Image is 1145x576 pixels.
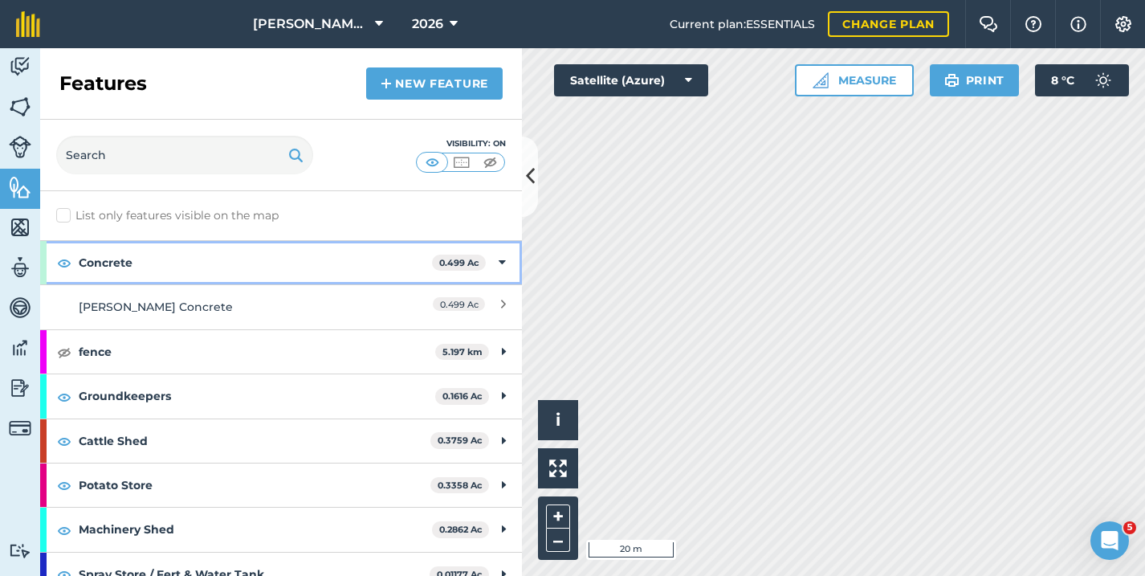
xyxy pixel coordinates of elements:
[930,64,1020,96] button: Print
[40,330,522,374] div: fence5.197 km
[9,95,31,119] img: svg+xml;base64,PHN2ZyB4bWxucz0iaHR0cDovL3d3dy53My5vcmcvMjAwMC9zdmciIHdpZHRoPSI1NiIgaGVpZ2h0PSI2MC...
[546,529,570,552] button: –
[16,11,40,37] img: fieldmargin Logo
[1051,64,1074,96] span: 8 ° C
[57,431,71,451] img: svg+xml;base64,PHN2ZyB4bWxucz0iaHR0cDovL3d3dy53My5vcmcvMjAwMC9zdmciIHdpZHRoPSIxOCIgaGVpZ2h0PSIyNC...
[1087,64,1119,96] img: svg+xml;base64,PD94bWwgdmVyc2lvbj0iMS4wIiBlbmNvZGluZz0idXRmLTgiPz4KPCEtLSBHZW5lcmF0b3I6IEFkb2JlIE...
[979,16,998,32] img: Two speech bubbles overlapping with the left bubble in the forefront
[57,253,71,272] img: svg+xml;base64,PHN2ZyB4bWxucz0iaHR0cDovL3d3dy53My5vcmcvMjAwMC9zdmciIHdpZHRoPSIxOCIgaGVpZ2h0PSIyNC...
[79,464,430,507] strong: Potato Store
[438,480,483,491] strong: 0.3358 Ac
[1114,16,1133,32] img: A cog icon
[9,336,31,360] img: svg+xml;base64,PD94bWwgdmVyc2lvbj0iMS4wIiBlbmNvZGluZz0idXRmLTgiPz4KPCEtLSBHZW5lcmF0b3I6IEFkb2JlIE...
[556,410,560,430] span: i
[439,257,479,268] strong: 0.499 Ac
[1024,16,1043,32] img: A question mark icon
[438,435,483,446] strong: 0.3759 Ac
[9,255,31,280] img: svg+xml;base64,PD94bWwgdmVyc2lvbj0iMS4wIiBlbmNvZGluZz0idXRmLTgiPz4KPCEtLSBHZW5lcmF0b3I6IEFkb2JlIE...
[9,296,31,320] img: svg+xml;base64,PD94bWwgdmVyc2lvbj0iMS4wIiBlbmNvZGluZz0idXRmLTgiPz4KPCEtLSBHZW5lcmF0b3I6IEFkb2JlIE...
[9,136,31,158] img: svg+xml;base64,PD94bWwgdmVyc2lvbj0iMS4wIiBlbmNvZGluZz0idXRmLTgiPz4KPCEtLSBHZW5lcmF0b3I6IEFkb2JlIE...
[79,508,432,551] strong: Machinery Shed
[40,374,522,418] div: Groundkeepers0.1616 Ac
[366,67,503,100] a: New feature
[57,476,71,495] img: svg+xml;base64,PHN2ZyB4bWxucz0iaHR0cDovL3d3dy53My5vcmcvMjAwMC9zdmciIHdpZHRoPSIxOCIgaGVpZ2h0PSIyNC...
[253,14,369,34] span: [PERSON_NAME] Farm Partnership
[546,505,570,529] button: +
[480,154,500,170] img: svg+xml;base64,PHN2ZyB4bWxucz0iaHR0cDovL3d3dy53My5vcmcvMjAwMC9zdmciIHdpZHRoPSI1MCIgaGVpZ2h0PSI0MC...
[433,297,485,311] span: 0.499 Ac
[9,543,31,558] img: svg+xml;base64,PD94bWwgdmVyc2lvbj0iMS4wIiBlbmNvZGluZz0idXRmLTgiPz4KPCEtLSBHZW5lcmF0b3I6IEFkb2JlIE...
[670,15,815,33] span: Current plan : ESSENTIALS
[56,207,279,224] label: List only features visible on the map
[451,154,471,170] img: svg+xml;base64,PHN2ZyB4bWxucz0iaHR0cDovL3d3dy53My5vcmcvMjAwMC9zdmciIHdpZHRoPSI1MCIgaGVpZ2h0PSI0MC...
[1123,521,1136,534] span: 5
[57,521,71,540] img: svg+xml;base64,PHN2ZyB4bWxucz0iaHR0cDovL3d3dy53My5vcmcvMjAwMC9zdmciIHdpZHRoPSIxOCIgaGVpZ2h0PSIyNC...
[79,419,430,463] strong: Cattle Shed
[9,376,31,400] img: svg+xml;base64,PD94bWwgdmVyc2lvbj0iMS4wIiBlbmNvZGluZz0idXRmLTgiPz4KPCEtLSBHZW5lcmF0b3I6IEFkb2JlIE...
[554,64,708,96] button: Satellite (Azure)
[538,400,578,440] button: i
[9,215,31,239] img: svg+xml;base64,PHN2ZyB4bWxucz0iaHR0cDovL3d3dy53My5vcmcvMjAwMC9zdmciIHdpZHRoPSI1NiIgaGVpZ2h0PSI2MC...
[79,298,364,316] div: [PERSON_NAME] Concrete
[40,284,522,329] a: [PERSON_NAME] Concrete0.499 Ac
[288,145,304,165] img: svg+xml;base64,PHN2ZyB4bWxucz0iaHR0cDovL3d3dy53My5vcmcvMjAwMC9zdmciIHdpZHRoPSIxOSIgaGVpZ2h0PSIyNC...
[1070,14,1086,34] img: svg+xml;base64,PHN2ZyB4bWxucz0iaHR0cDovL3d3dy53My5vcmcvMjAwMC9zdmciIHdpZHRoPSIxNyIgaGVpZ2h0PSIxNy...
[56,136,313,174] input: Search
[1090,521,1129,560] iframe: Intercom live chat
[9,417,31,439] img: svg+xml;base64,PD94bWwgdmVyc2lvbj0iMS4wIiBlbmNvZGluZz0idXRmLTgiPz4KPCEtLSBHZW5lcmF0b3I6IEFkb2JlIE...
[59,71,147,96] h2: Features
[549,460,567,477] img: Four arrows, one pointing top left, one top right, one bottom right and the last bottom left
[79,374,435,418] strong: Groundkeepers
[57,387,71,406] img: svg+xml;base64,PHN2ZyB4bWxucz0iaHR0cDovL3d3dy53My5vcmcvMjAwMC9zdmciIHdpZHRoPSIxOCIgaGVpZ2h0PSIyNC...
[40,241,522,284] div: Concrete0.499 Ac
[40,508,522,551] div: Machinery Shed0.2862 Ac
[57,342,71,362] img: svg+xml;base64,PHN2ZyB4bWxucz0iaHR0cDovL3d3dy53My5vcmcvMjAwMC9zdmciIHdpZHRoPSIxOCIgaGVpZ2h0PSIyNC...
[1035,64,1129,96] button: 8 °C
[9,175,31,199] img: svg+xml;base64,PHN2ZyB4bWxucz0iaHR0cDovL3d3dy53My5vcmcvMjAwMC9zdmciIHdpZHRoPSI1NiIgaGVpZ2h0PSI2MC...
[795,64,914,96] button: Measure
[828,11,949,37] a: Change plan
[944,71,960,90] img: svg+xml;base64,PHN2ZyB4bWxucz0iaHR0cDovL3d3dy53My5vcmcvMjAwMC9zdmciIHdpZHRoPSIxOSIgaGVpZ2h0PSIyNC...
[442,390,483,402] strong: 0.1616 Ac
[40,419,522,463] div: Cattle Shed0.3759 Ac
[9,55,31,79] img: svg+xml;base64,PD94bWwgdmVyc2lvbj0iMS4wIiBlbmNvZGluZz0idXRmLTgiPz4KPCEtLSBHZW5lcmF0b3I6IEFkb2JlIE...
[79,241,432,284] strong: Concrete
[416,137,506,150] div: Visibility: On
[439,524,483,535] strong: 0.2862 Ac
[79,330,435,374] strong: fence
[40,464,522,507] div: Potato Store0.3358 Ac
[412,14,443,34] span: 2026
[813,72,829,88] img: Ruler icon
[381,74,392,93] img: svg+xml;base64,PHN2ZyB4bWxucz0iaHR0cDovL3d3dy53My5vcmcvMjAwMC9zdmciIHdpZHRoPSIxNCIgaGVpZ2h0PSIyNC...
[442,346,483,357] strong: 5.197 km
[422,154,442,170] img: svg+xml;base64,PHN2ZyB4bWxucz0iaHR0cDovL3d3dy53My5vcmcvMjAwMC9zdmciIHdpZHRoPSI1MCIgaGVpZ2h0PSI0MC...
